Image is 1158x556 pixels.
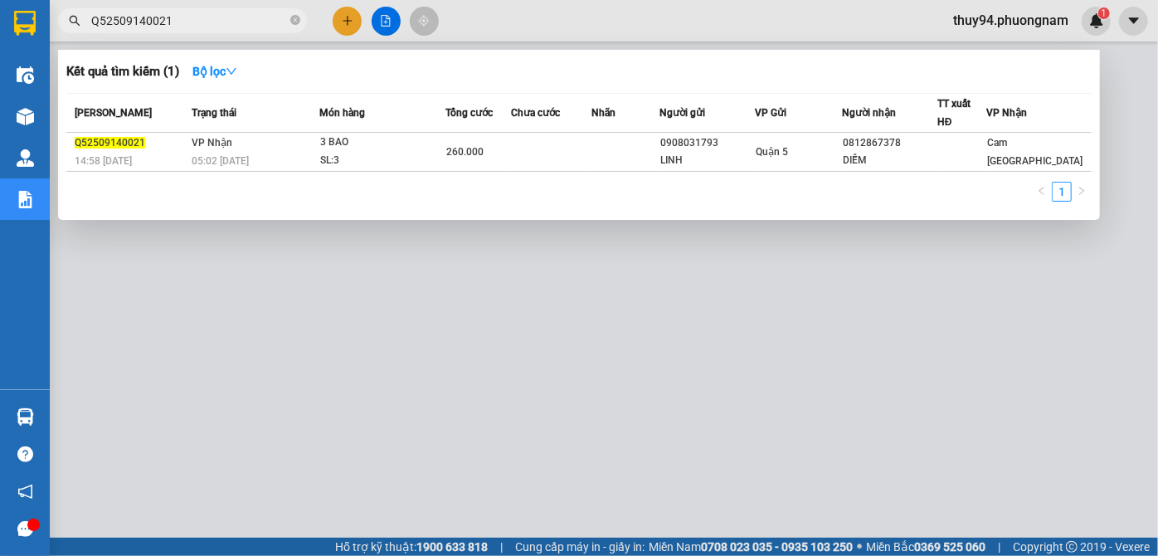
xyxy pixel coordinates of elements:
div: LINH [660,152,754,169]
span: close-circle [290,13,300,29]
div: 0908031793 [660,134,754,152]
span: VP Gửi [755,107,786,119]
button: right [1072,182,1092,202]
input: Tìm tên, số ĐT hoặc mã đơn [91,12,287,30]
button: left [1032,182,1052,202]
span: Người nhận [842,107,896,119]
span: Q52509140021 [75,137,145,149]
img: warehouse-icon [17,108,34,125]
span: 05:02 [DATE] [192,155,249,167]
span: 260.000 [446,146,484,158]
span: TT xuất HĐ [937,98,971,128]
div: SL: 3 [320,152,445,170]
span: down [226,66,237,77]
div: 3 BAO [320,134,445,152]
span: Nhãn [591,107,615,119]
li: Next Page [1072,182,1092,202]
span: question-circle [17,446,33,462]
img: warehouse-icon [17,408,34,426]
span: Tổng cước [445,107,493,119]
span: Chưa cước [511,107,560,119]
span: Trạng thái [192,107,236,119]
img: warehouse-icon [17,149,34,167]
h3: Kết quả tìm kiếm ( 1 ) [66,63,179,80]
span: VP Nhận [192,137,232,149]
span: [PERSON_NAME] [75,107,152,119]
span: close-circle [290,15,300,25]
span: Món hàng [319,107,365,119]
span: search [69,15,80,27]
span: Cam [GEOGRAPHIC_DATA] [988,137,1083,167]
span: 14:58 [DATE] [75,155,132,167]
span: Quận 5 [756,146,788,158]
img: logo-vxr [14,11,36,36]
img: solution-icon [17,191,34,208]
img: warehouse-icon [17,66,34,84]
span: left [1037,186,1047,196]
span: message [17,521,33,537]
li: 1 [1052,182,1072,202]
li: Previous Page [1032,182,1052,202]
strong: Bộ lọc [192,65,237,78]
span: VP Nhận [987,107,1028,119]
span: Người gửi [659,107,705,119]
span: right [1077,186,1087,196]
button: Bộ lọcdown [179,58,251,85]
div: DIỄM [843,152,937,169]
div: 0812867378 [843,134,937,152]
a: 1 [1053,183,1071,201]
span: notification [17,484,33,500]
